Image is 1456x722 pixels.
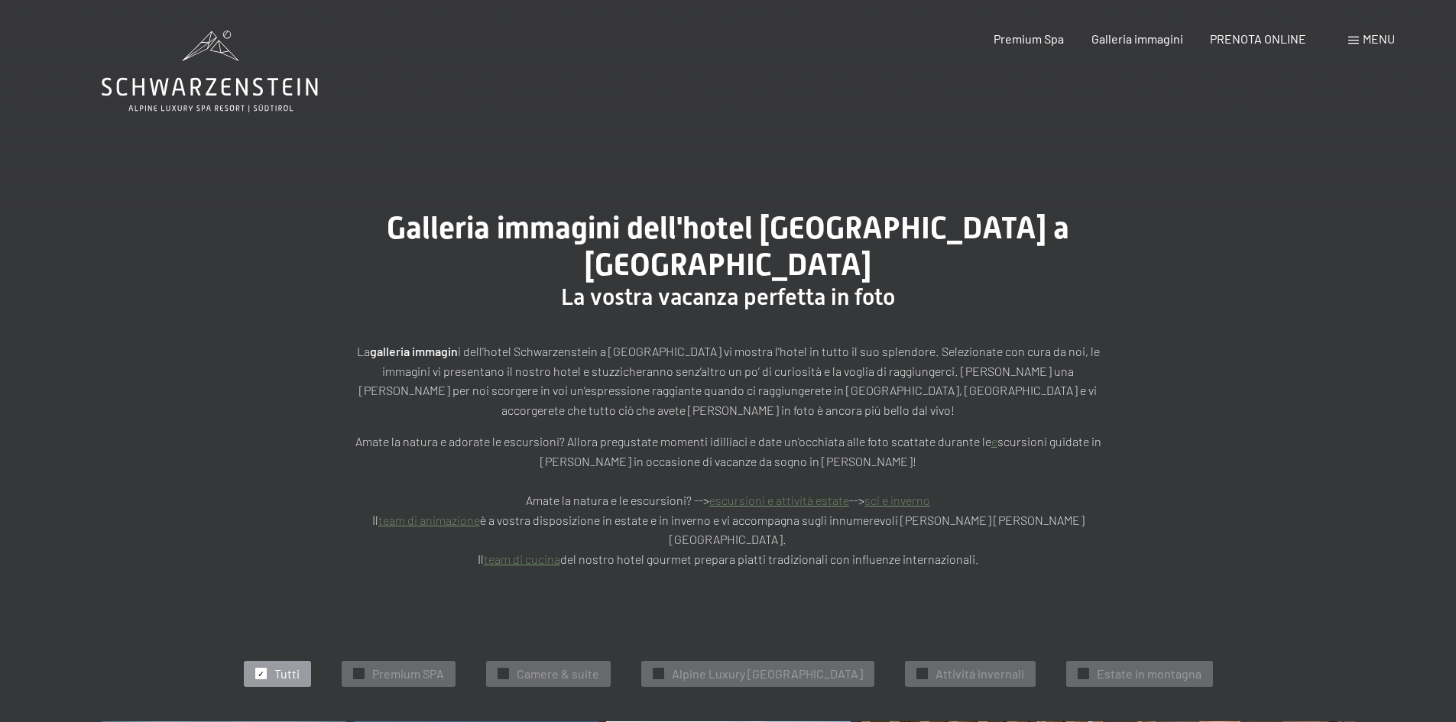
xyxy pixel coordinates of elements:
[387,210,1069,283] span: Galleria immagini dell'hotel [GEOGRAPHIC_DATA] a [GEOGRAPHIC_DATA]
[484,552,560,566] a: team di cucina
[672,665,863,682] span: Alpine Luxury [GEOGRAPHIC_DATA]
[346,342,1111,419] p: La i dell’hotel Schwarzenstein a [GEOGRAPHIC_DATA] vi mostra l’hotel in tutto il suo splendore. S...
[500,669,506,679] span: ✓
[1363,31,1395,46] span: Menu
[378,513,480,527] a: team di animazione
[991,434,997,448] a: e
[919,669,925,679] span: ✓
[655,669,661,679] span: ✓
[994,31,1064,46] a: Premium Spa
[1080,669,1086,679] span: ✓
[709,493,849,507] a: escursioni e attività estate
[517,665,599,682] span: Camere & suite
[936,665,1024,682] span: Attivitá invernali
[864,493,930,507] a: sci e inverno
[370,344,458,358] strong: galleria immagin
[258,669,264,679] span: ✓
[355,669,362,679] span: ✓
[1210,31,1306,46] a: PRENOTA ONLINE
[1091,31,1183,46] a: Galleria immagini
[274,665,300,682] span: Tutti
[1097,665,1201,682] span: Estate in montagna
[346,432,1111,568] p: Amate la natura e adorate le escursioni? Allora pregustate momenti idilliaci e date un’occhiata a...
[372,665,444,682] span: Premium SPA
[561,283,895,310] span: La vostra vacanza perfetta in foto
